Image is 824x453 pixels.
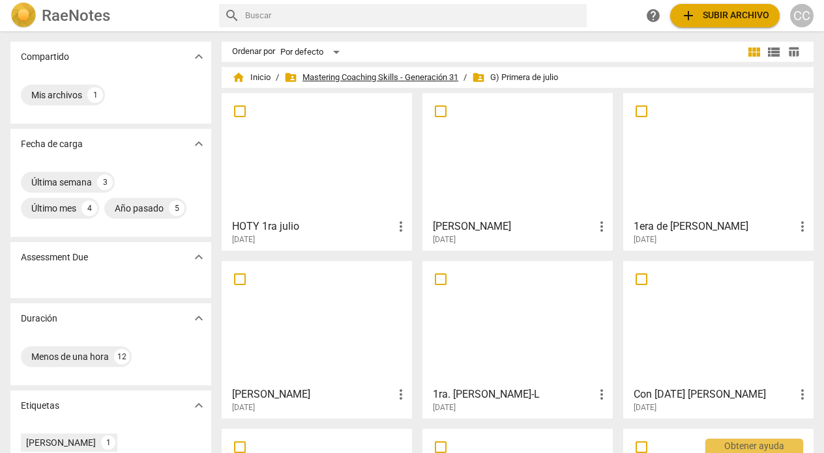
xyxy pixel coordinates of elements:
div: 3 [97,174,113,190]
div: [PERSON_NAME] [26,436,96,449]
span: [DATE] [232,402,255,413]
div: Ordenar por [232,47,275,57]
div: 5 [169,200,184,216]
span: more_vert [393,219,409,234]
button: Mostrar más [189,247,209,267]
h3: Claudia - Katya [433,219,594,234]
div: Último mes [31,202,76,215]
p: Etiquetas [21,399,59,413]
p: Assessment Due [21,251,88,264]
div: 4 [81,200,97,216]
span: more_vert [594,387,610,402]
span: home [232,71,245,84]
h3: HOTY 1ra julio [232,219,393,234]
span: view_list [766,44,782,60]
span: add [681,8,696,23]
h3: 1era de Julio- Isa Olid [634,219,795,234]
p: Compartido [21,50,69,64]
a: 1era de [PERSON_NAME][DATE] [628,98,809,245]
span: view_module [746,44,762,60]
span: more_vert [795,219,810,234]
button: Tabla [784,42,803,62]
div: Menos de una hora [31,350,109,363]
span: [DATE] [433,234,456,245]
input: Buscar [245,5,581,26]
div: Última semana [31,176,92,189]
span: Inicio [232,71,271,84]
h3: Lucy correa [232,387,393,402]
div: 1 [101,435,115,450]
a: 1ra. [PERSON_NAME]-L[DATE] [427,266,608,413]
a: Con [DATE] [PERSON_NAME][DATE] [628,266,809,413]
span: Subir archivo [681,8,769,23]
h2: RaeNotes [42,7,110,25]
span: expand_more [191,49,207,64]
span: table_chart [787,46,800,58]
h3: Con 1 Jul IVA Carabetta [634,387,795,402]
span: folder_shared [284,71,297,84]
div: Año pasado [115,202,164,215]
button: Lista [764,42,784,62]
span: [DATE] [232,234,255,245]
span: expand_more [191,310,207,326]
a: [PERSON_NAME][DATE] [226,266,407,413]
button: Subir [670,4,780,27]
a: Obtener ayuda [641,4,665,27]
span: help [645,8,661,23]
p: Duración [21,312,57,325]
span: / [463,73,467,83]
span: folder_shared [472,71,485,84]
span: expand_more [191,136,207,152]
p: Fecha de carga [21,137,83,151]
span: [DATE] [634,234,656,245]
a: LogoRaeNotes [10,3,209,29]
img: Logo [10,3,37,29]
span: G) Primera de julio [472,71,558,84]
span: [DATE] [634,402,656,413]
span: search [224,8,240,23]
div: 1 [87,87,103,103]
button: Mostrar más [189,47,209,66]
button: Mostrar más [189,134,209,154]
h3: 1ra. julio Cynthia Castaneda-L [433,387,594,402]
span: expand_more [191,398,207,413]
button: Mostrar más [189,309,209,328]
button: Mostrar más [189,396,209,415]
button: Cuadrícula [744,42,764,62]
div: Por defecto [280,42,344,62]
span: more_vert [594,219,610,234]
span: [DATE] [433,402,456,413]
span: expand_more [191,249,207,265]
div: 12 [114,349,130,364]
a: [PERSON_NAME][DATE] [427,98,608,245]
span: more_vert [393,387,409,402]
span: Mastering Coaching Skills - Generación 31 [284,71,458,84]
span: / [276,73,279,83]
div: Obtener ayuda [705,439,803,453]
span: more_vert [795,387,810,402]
button: CC [790,4,814,27]
div: Mis archivos [31,89,82,102]
a: HOTY 1ra julio[DATE] [226,98,407,245]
